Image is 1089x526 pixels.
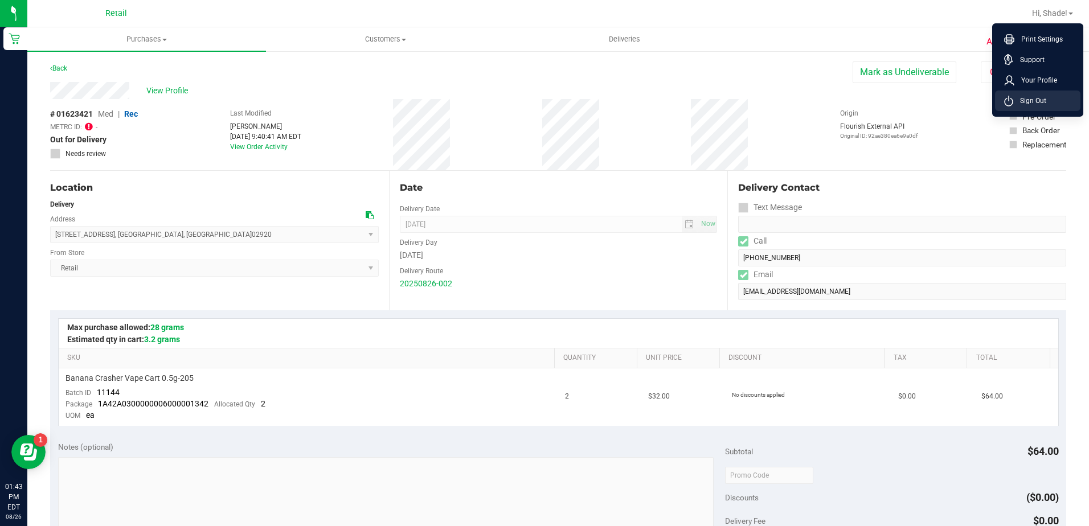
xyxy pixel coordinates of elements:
a: Customers [266,27,505,51]
li: Sign Out [995,91,1080,111]
iframe: Resource center [11,435,46,469]
iframe: Resource center unread badge [34,433,47,447]
p: 08/26 [5,512,22,521]
a: Back [50,64,67,72]
span: Sign Out [1013,95,1046,106]
span: Delivery Fee [725,516,765,525]
span: Banana Crasher Vape Cart 0.5g-205 [65,373,194,384]
div: Replacement [1022,139,1066,150]
span: Awaiting Payment [986,35,1057,48]
a: Tax [894,354,963,363]
span: Notes (optional) [58,442,113,451]
div: Back Order [1022,125,1060,136]
span: No discounts applied [732,392,785,398]
span: $32.00 [648,391,670,402]
label: Delivery Day [400,237,437,248]
a: Discount [728,354,880,363]
p: Original ID: 92ae380ea6e9a0df [840,131,918,140]
span: ($0.00) [1026,491,1059,503]
div: [PERSON_NAME] [230,121,301,131]
span: 3.2 grams [144,335,180,344]
a: Support [1004,54,1076,65]
label: Email [738,266,773,283]
span: 2 [261,399,265,408]
span: Out for Delivery [50,134,107,146]
span: Your Profile [1014,75,1057,86]
label: Last Modified [230,108,272,118]
span: | [118,109,120,118]
span: Customers [267,34,504,44]
button: Mark as Undeliverable [853,61,956,83]
span: $0.00 [898,391,916,402]
a: Purchases [27,27,266,51]
div: Location [50,181,379,195]
span: Hi, Shade! [1032,9,1067,18]
span: METRC ID: [50,122,82,132]
span: Retail [105,9,127,18]
div: Date [400,181,718,195]
span: # 01623421 [50,108,93,120]
p: 01:43 PM EDT [5,482,22,512]
span: 1A42A0300000006000001342 [98,399,208,408]
span: - [96,122,97,132]
span: Max purchase allowed: [67,323,184,332]
span: 11144 [97,388,120,397]
span: 2 [565,391,569,402]
div: [DATE] [400,249,718,261]
span: View Profile [146,85,192,97]
button: Cancel Purchase [981,61,1066,83]
a: Unit Price [646,354,715,363]
span: 28 grams [150,323,184,332]
div: Flourish External API [840,121,918,140]
span: Discounts [725,487,759,508]
input: Promo Code [725,467,813,484]
input: Format: (999) 999-9999 [738,216,1066,233]
a: Quantity [563,354,632,363]
strong: Delivery [50,200,74,208]
inline-svg: Retail [9,33,20,44]
label: Delivery Route [400,266,443,276]
span: Support [1013,54,1045,65]
span: Batch ID [65,389,91,397]
label: Text Message [738,199,802,216]
input: Format: (999) 999-9999 [738,249,1066,266]
span: Package [65,400,92,408]
span: Needs review [65,149,106,159]
span: Med [98,109,113,118]
span: Estimated qty in cart: [67,335,180,344]
span: Allocated Qty [214,400,255,408]
div: [DATE] 9:40:41 AM EDT [230,131,301,142]
a: Deliveries [505,27,744,51]
span: ea [86,410,95,420]
div: Delivery Contact [738,181,1066,195]
label: Delivery Date [400,204,440,214]
span: $64.00 [981,391,1003,402]
label: Origin [840,108,858,118]
span: Print Settings [1014,34,1063,45]
a: 20250826-002 [400,279,452,288]
span: Subtotal [725,447,753,456]
a: SKU [67,354,550,363]
label: Call [738,233,767,249]
label: Address [50,214,75,224]
span: Deliveries [593,34,656,44]
div: Copy address to clipboard [366,209,374,221]
span: Purchases [27,34,266,44]
a: Total [976,354,1045,363]
span: Rec [124,109,138,118]
label: From Store [50,248,84,258]
span: $64.00 [1027,445,1059,457]
span: UOM [65,412,80,420]
span: OUT OF SYNC! [85,121,93,132]
a: View Order Activity [230,143,288,151]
